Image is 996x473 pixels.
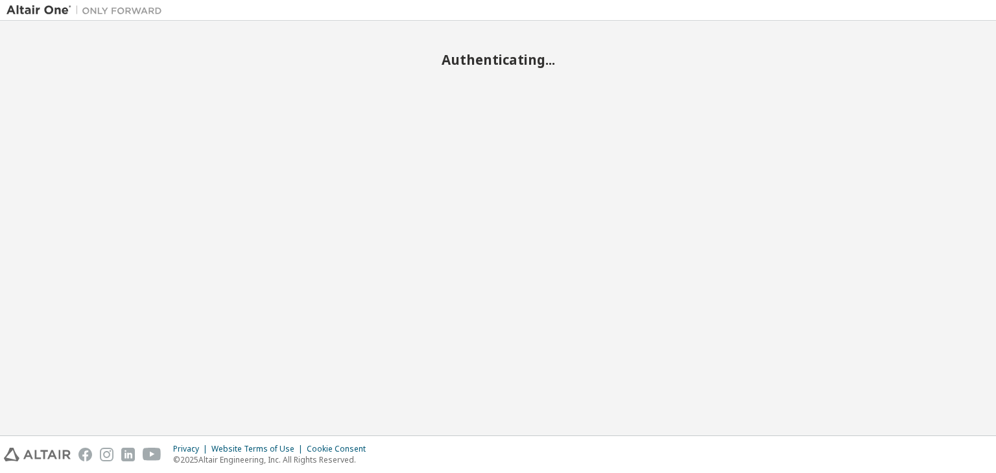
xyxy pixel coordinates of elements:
[78,448,92,461] img: facebook.svg
[307,444,373,454] div: Cookie Consent
[121,448,135,461] img: linkedin.svg
[4,448,71,461] img: altair_logo.svg
[100,448,113,461] img: instagram.svg
[6,51,990,68] h2: Authenticating...
[173,454,373,465] p: © 2025 Altair Engineering, Inc. All Rights Reserved.
[143,448,161,461] img: youtube.svg
[6,4,169,17] img: Altair One
[173,444,211,454] div: Privacy
[211,444,307,454] div: Website Terms of Use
